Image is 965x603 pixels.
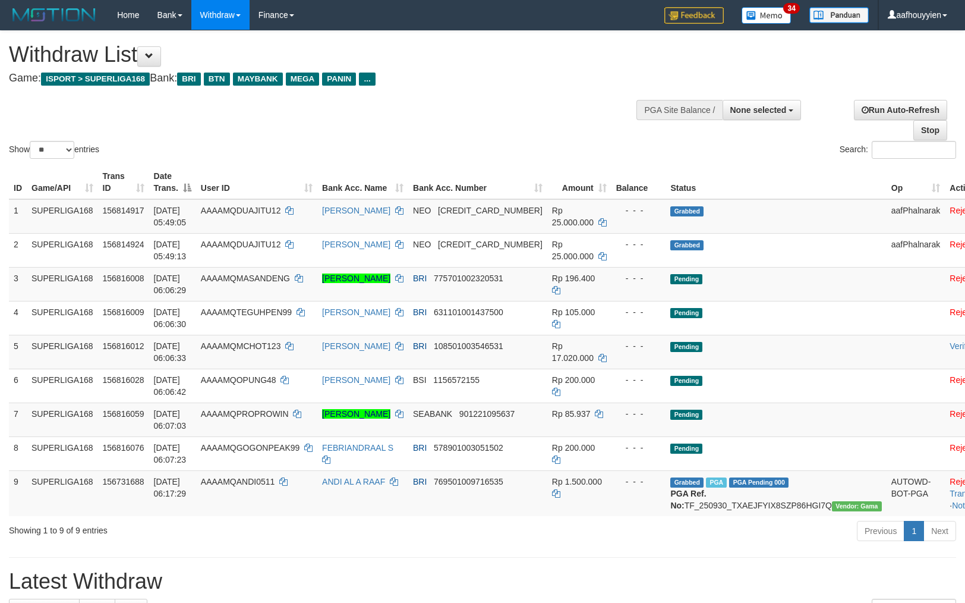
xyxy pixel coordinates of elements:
[413,307,427,317] span: BRI
[322,375,390,385] a: [PERSON_NAME]
[730,105,787,115] span: None selected
[413,375,427,385] span: BSI
[706,478,727,488] span: Marked by aafromsomean
[616,205,661,216] div: - - -
[887,233,945,267] td: aafPhalnarak
[201,443,300,453] span: AAAAMQGOGONPEAK99
[9,141,99,159] label: Show entries
[30,141,74,159] select: Showentries
[9,267,27,301] td: 3
[904,521,924,541] a: 1
[547,165,611,199] th: Amount: activate to sort column ascending
[854,100,947,120] a: Run Auto-Refresh
[783,3,799,14] span: 34
[154,443,187,464] span: [DATE] 06:07:23
[154,307,187,329] span: [DATE] 06:06:30
[233,73,283,86] span: MAYBANK
[636,100,722,120] div: PGA Site Balance /
[552,375,595,385] span: Rp 200.000
[201,206,281,215] span: AAAAMQDUAJITU12
[322,443,393,453] a: FEBRIANDRAAL S
[154,274,187,295] span: [DATE] 06:06:29
[103,477,144,486] span: 156731688
[616,272,661,284] div: - - -
[913,120,947,140] a: Stop
[887,165,945,199] th: Op: activate to sort column ascending
[552,409,591,419] span: Rp 85.937
[434,477,503,486] span: Copy 769501009716535 to clipboard
[9,6,99,24] img: MOTION_logo.png
[322,73,356,86] span: PANIN
[322,274,390,283] a: [PERSON_NAME]
[552,206,594,227] span: Rp 25.000.000
[154,477,187,498] span: [DATE] 06:17:29
[177,73,200,86] span: BRI
[923,521,956,541] a: Next
[670,342,702,352] span: Pending
[552,240,594,261] span: Rp 25.000.000
[204,73,230,86] span: BTN
[27,335,98,369] td: SUPERLIGA168
[611,165,666,199] th: Balance
[616,408,661,420] div: - - -
[670,489,706,510] b: PGA Ref. No:
[9,436,27,470] td: 8
[9,165,27,199] th: ID
[723,100,802,120] button: None selected
[616,442,661,454] div: - - -
[103,274,144,283] span: 156816008
[196,165,317,199] th: User ID: activate to sort column ascending
[201,375,276,385] span: AAAAMQOPUNG48
[27,165,98,199] th: Game/API: activate to sort column ascending
[9,369,27,403] td: 6
[322,240,390,249] a: [PERSON_NAME]
[9,520,393,536] div: Showing 1 to 9 of 9 entries
[616,476,661,488] div: - - -
[103,375,144,385] span: 156816028
[27,403,98,436] td: SUPERLIGA168
[27,470,98,516] td: SUPERLIGA168
[670,444,702,454] span: Pending
[27,233,98,267] td: SUPERLIGA168
[434,341,503,351] span: Copy 108501003546531 to clipboard
[664,7,724,24] img: Feedback.jpg
[9,301,27,335] td: 4
[616,238,661,250] div: - - -
[103,341,144,351] span: 156816012
[27,436,98,470] td: SUPERLIGA168
[9,199,27,234] td: 1
[41,73,150,86] span: ISPORT > SUPERLIGA168
[670,240,704,250] span: Grabbed
[201,240,281,249] span: AAAAMQDUAJITU12
[413,206,431,215] span: NEO
[552,307,595,317] span: Rp 105.000
[154,240,187,261] span: [DATE] 05:49:13
[438,206,543,215] span: Copy 5859457140486971 to clipboard
[9,470,27,516] td: 9
[857,521,904,541] a: Previous
[809,7,869,23] img: panduan.png
[670,478,704,488] span: Grabbed
[434,274,503,283] span: Copy 775701002320531 to clipboard
[9,43,632,67] h1: Withdraw List
[27,199,98,234] td: SUPERLIGA168
[322,341,390,351] a: [PERSON_NAME]
[322,409,390,419] a: [PERSON_NAME]
[616,340,661,352] div: - - -
[552,477,602,486] span: Rp 1.500.000
[616,374,661,386] div: - - -
[413,409,452,419] span: SEABANK
[408,165,547,199] th: Bank Acc. Number: activate to sort column ascending
[322,307,390,317] a: [PERSON_NAME]
[666,470,886,516] td: TF_250930_TXAEJFYIX8SZP86HGI7Q
[413,443,427,453] span: BRI
[670,376,702,386] span: Pending
[887,199,945,234] td: aafPhalnarak
[552,274,595,283] span: Rp 196.400
[103,409,144,419] span: 156816059
[154,206,187,227] span: [DATE] 05:49:05
[433,375,480,385] span: Copy 1156572155 to clipboard
[670,410,702,420] span: Pending
[616,306,661,318] div: - - -
[434,443,503,453] span: Copy 578901003051502 to clipboard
